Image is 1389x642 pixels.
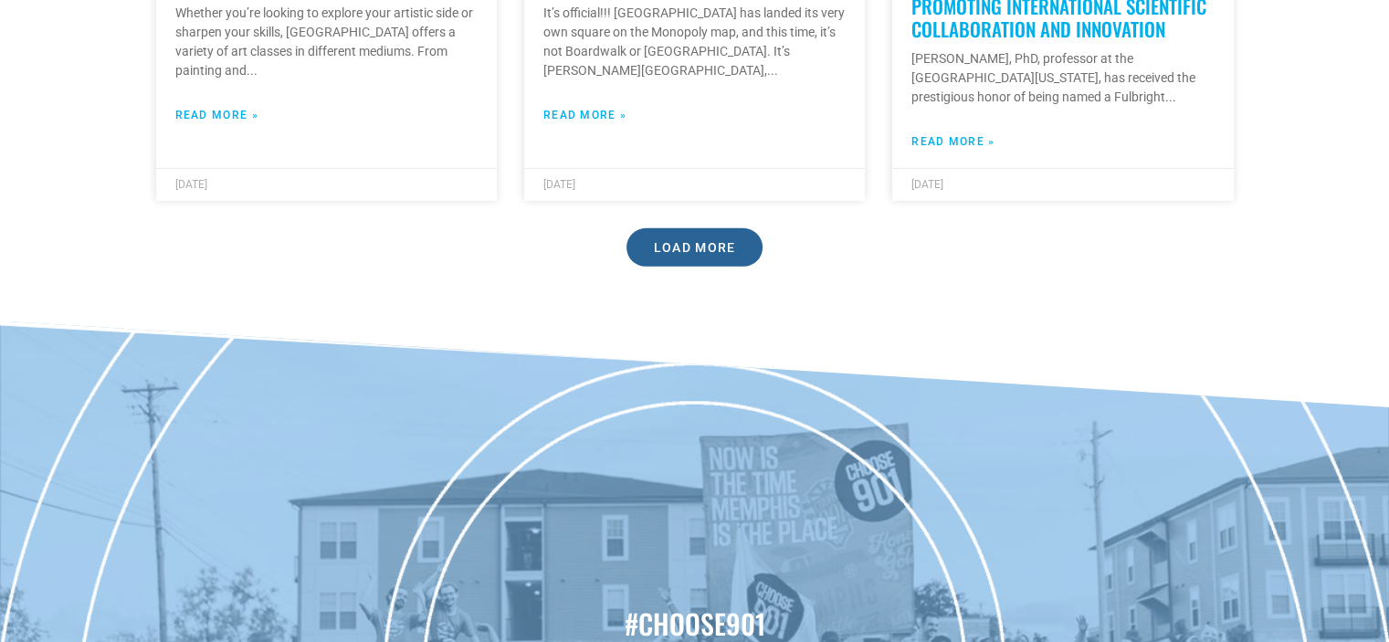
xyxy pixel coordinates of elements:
a: Read more about Pass Go in the 901: Monopoly Launches a Memphis Edition [543,107,626,123]
p: [PERSON_NAME], PhD, professor at the [GEOGRAPHIC_DATA][US_STATE], has received the prestigious ho... [911,49,1214,107]
p: It’s official!!! [GEOGRAPHIC_DATA] has landed its very own square on the Monopoly map, and this t... [543,4,846,80]
a: Read more about UT Health Science Center Professor Named Fulbright Scholar, Promoting Internation... [911,133,994,150]
a: Load More [626,228,763,267]
span: Load More [654,241,736,254]
p: Whether you’re looking to explore your artistic side or sharpen your skills, [GEOGRAPHIC_DATA] of... [175,4,478,80]
span: [DATE] [175,178,207,191]
a: Read more about Get Creative: The Ultimate Guide to Art Classes in Memphis [175,107,258,123]
span: [DATE] [911,178,943,191]
span: [DATE] [543,178,575,191]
